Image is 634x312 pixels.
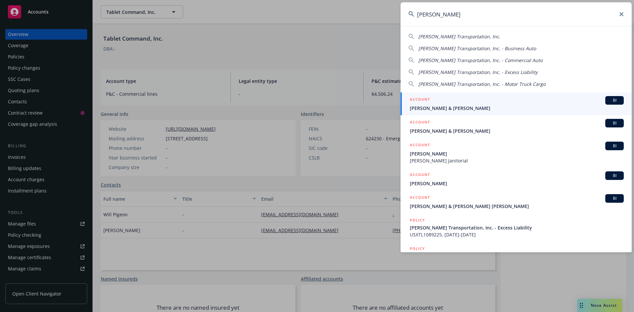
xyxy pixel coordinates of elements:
[608,120,621,126] span: BI
[608,173,621,179] span: BI
[410,105,624,112] span: [PERSON_NAME] & [PERSON_NAME]
[410,231,624,238] span: USXTL1089225, [DATE]-[DATE]
[401,92,632,115] a: ACCOUNTBI[PERSON_NAME] & [PERSON_NAME]
[418,81,546,87] span: [PERSON_NAME] Transportation, Inc. - Motor Truck Cargo
[401,191,632,213] a: ACCOUNTBI[PERSON_NAME] & [PERSON_NAME] [PERSON_NAME]
[401,115,632,138] a: ACCOUNTBI[PERSON_NAME] & [PERSON_NAME]
[410,224,624,231] span: [PERSON_NAME] Transportation, Inc. - Excess Liability
[410,157,624,164] span: [PERSON_NAME] Janitorial
[401,213,632,242] a: POLICY[PERSON_NAME] Transportation, Inc. - Excess LiabilityUSXTL1089225, [DATE]-[DATE]
[410,150,624,157] span: [PERSON_NAME]
[410,217,425,224] h5: POLICY
[410,203,624,210] span: [PERSON_NAME] & [PERSON_NAME] [PERSON_NAME]
[401,138,632,168] a: ACCOUNTBI[PERSON_NAME][PERSON_NAME] Janitorial
[418,45,536,52] span: [PERSON_NAME] Transportation, Inc. - Business Auto
[410,127,624,134] span: [PERSON_NAME] & [PERSON_NAME]
[608,143,621,149] span: BI
[401,168,632,191] a: ACCOUNTBI[PERSON_NAME]
[410,96,430,104] h5: ACCOUNT
[401,242,632,270] a: POLICY
[410,142,430,150] h5: ACCOUNT
[608,195,621,201] span: BI
[608,97,621,103] span: BI
[410,245,425,252] h5: POLICY
[401,2,632,26] input: Search...
[410,194,430,202] h5: ACCOUNT
[418,57,543,63] span: [PERSON_NAME] Transportation, Inc. - Commercial Auto
[418,33,500,40] span: [PERSON_NAME] Transportation, Inc.
[418,69,538,75] span: [PERSON_NAME] Transportation, Inc. - Excess Liability
[410,171,430,179] h5: ACCOUNT
[410,119,430,127] h5: ACCOUNT
[410,180,624,187] span: [PERSON_NAME]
